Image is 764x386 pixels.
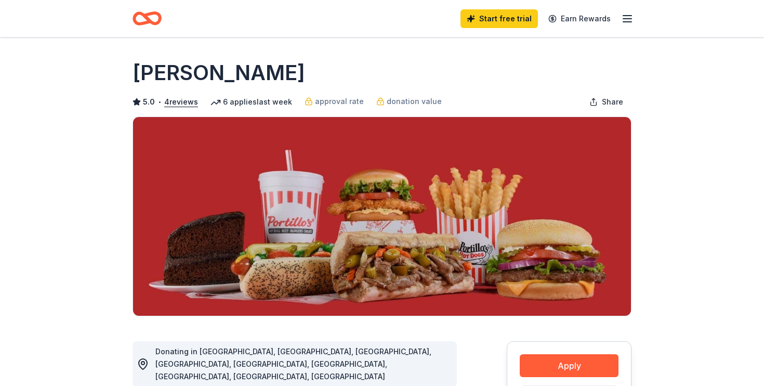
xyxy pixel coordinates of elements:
[520,354,618,377] button: Apply
[305,95,364,108] a: approval rate
[460,9,538,28] a: Start free trial
[164,96,198,108] button: 4reviews
[133,117,631,316] img: Image for Portillo's
[158,98,162,106] span: •
[602,96,623,108] span: Share
[376,95,442,108] a: donation value
[133,6,162,31] a: Home
[315,95,364,108] span: approval rate
[210,96,292,108] div: 6 applies last week
[143,96,155,108] span: 5.0
[387,95,442,108] span: donation value
[581,92,631,112] button: Share
[155,347,431,381] span: Donating in [GEOGRAPHIC_DATA], [GEOGRAPHIC_DATA], [GEOGRAPHIC_DATA], [GEOGRAPHIC_DATA], [GEOGRAPH...
[542,9,617,28] a: Earn Rewards
[133,58,305,87] h1: [PERSON_NAME]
